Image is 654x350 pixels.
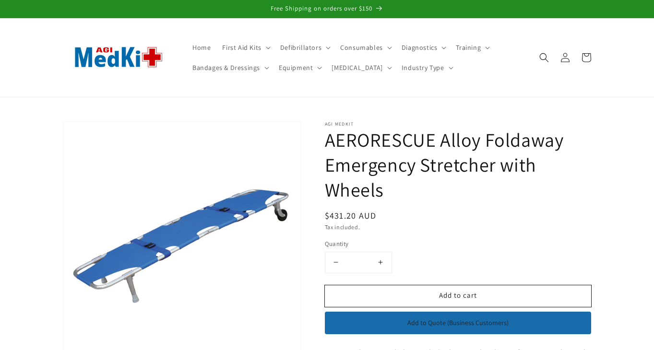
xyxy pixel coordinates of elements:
[192,43,211,52] span: Home
[10,5,644,13] p: Free Shipping on orders over $150
[450,37,494,58] summary: Training
[326,58,395,78] summary: [MEDICAL_DATA]
[325,239,502,249] label: Quantity
[396,37,451,58] summary: Diagnostics
[534,47,555,68] summary: Search
[325,312,591,335] button: Add to Quote (Business Customers)
[396,58,457,78] summary: Industry Type
[332,63,382,72] span: [MEDICAL_DATA]
[325,127,591,202] h1: AERORESCUE Alloy Foldaway Emergency Stretcher with Wheels
[456,43,481,52] span: Training
[340,43,383,52] span: Consumables
[325,121,591,127] p: AGI MedKit
[325,285,591,307] button: Add to cart
[273,58,326,78] summary: Equipment
[325,222,591,232] div: Tax included.
[279,63,313,72] span: Equipment
[216,37,274,58] summary: First Aid Kits
[274,37,334,58] summary: Defibrillators
[402,43,438,52] span: Diagnostics
[402,63,444,72] span: Industry Type
[325,210,377,221] span: $431.20 AUD
[192,63,260,72] span: Bandages & Dressings
[222,43,261,52] span: First Aid Kits
[280,43,321,52] span: Defibrillators
[63,31,174,83] img: AGI MedKit
[187,58,273,78] summary: Bandages & Dressings
[334,37,396,58] summary: Consumables
[439,291,477,300] span: Add to cart
[187,37,216,58] a: Home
